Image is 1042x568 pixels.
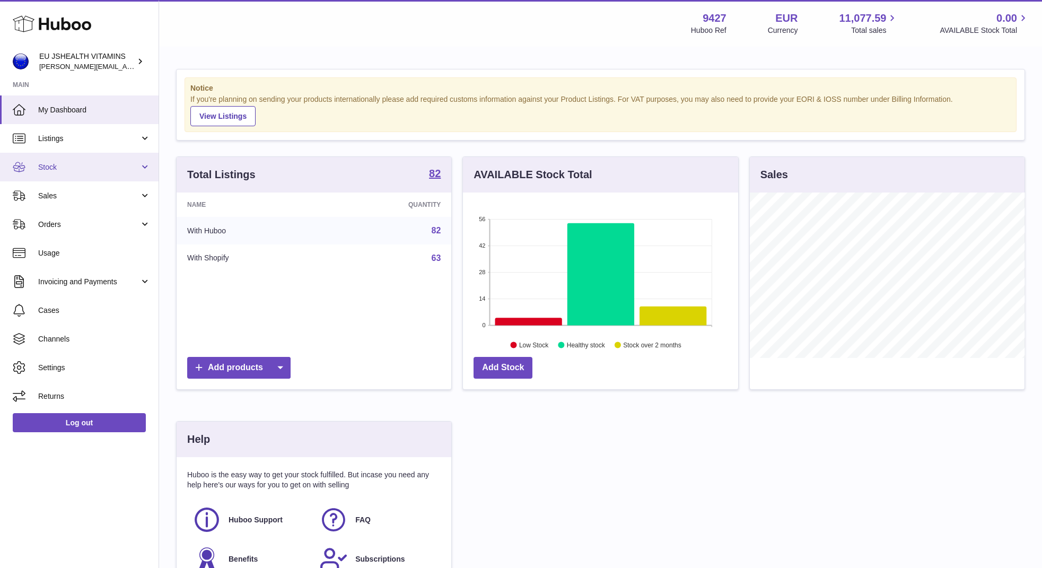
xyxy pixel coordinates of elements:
[624,341,681,348] text: Stock over 2 months
[38,105,151,115] span: My Dashboard
[429,168,441,181] a: 82
[38,191,139,201] span: Sales
[38,220,139,230] span: Orders
[479,295,486,302] text: 14
[187,432,210,447] h3: Help
[567,341,606,348] text: Healthy stock
[479,269,486,275] text: 28
[355,554,405,564] span: Subscriptions
[177,193,325,217] th: Name
[996,11,1017,25] span: 0.00
[39,51,135,72] div: EU JSHEALTH VITAMINS
[703,11,726,25] strong: 9427
[38,391,151,401] span: Returns
[38,305,151,316] span: Cases
[187,168,256,182] h3: Total Listings
[483,322,486,328] text: 0
[479,242,486,249] text: 42
[940,25,1029,36] span: AVAILABLE Stock Total
[229,554,258,564] span: Benefits
[190,106,256,126] a: View Listings
[355,515,371,525] span: FAQ
[319,505,435,534] a: FAQ
[192,505,309,534] a: Huboo Support
[38,248,151,258] span: Usage
[474,168,592,182] h3: AVAILABLE Stock Total
[190,83,1011,93] strong: Notice
[38,134,139,144] span: Listings
[775,11,798,25] strong: EUR
[851,25,898,36] span: Total sales
[479,216,486,222] text: 56
[177,217,325,244] td: With Huboo
[940,11,1029,36] a: 0.00 AVAILABLE Stock Total
[38,363,151,373] span: Settings
[839,11,886,25] span: 11,077.59
[760,168,788,182] h3: Sales
[432,226,441,235] a: 82
[474,357,532,379] a: Add Stock
[38,277,139,287] span: Invoicing and Payments
[187,357,291,379] a: Add products
[38,334,151,344] span: Channels
[839,11,898,36] a: 11,077.59 Total sales
[519,341,549,348] text: Low Stock
[229,515,283,525] span: Huboo Support
[38,162,139,172] span: Stock
[177,244,325,272] td: With Shopify
[13,54,29,69] img: laura@jessicasepel.com
[187,470,441,490] p: Huboo is the easy way to get your stock fulfilled. But incase you need any help here's our ways f...
[768,25,798,36] div: Currency
[325,193,451,217] th: Quantity
[190,94,1011,126] div: If you're planning on sending your products internationally please add required customs informati...
[432,254,441,263] a: 63
[691,25,726,36] div: Huboo Ref
[39,62,213,71] span: [PERSON_NAME][EMAIL_ADDRESS][DOMAIN_NAME]
[13,413,146,432] a: Log out
[429,168,441,179] strong: 82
